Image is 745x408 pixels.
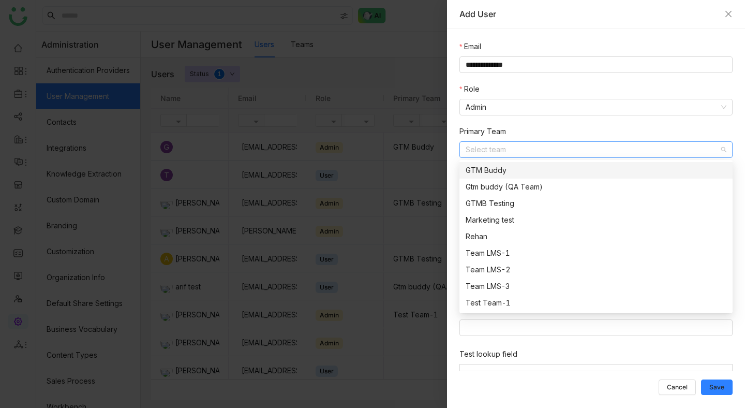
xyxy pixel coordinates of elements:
[459,261,733,278] nz-option-item: Team LMS-2
[459,41,481,52] label: Email
[459,162,733,179] nz-option-item: GTM Buddy
[459,212,733,228] nz-option-item: Marketing test
[466,198,726,209] div: GTMB Testing
[459,348,517,360] label: Test lookup field
[459,8,719,20] div: Add User
[701,380,733,395] button: Save
[459,245,733,261] nz-option-item: Team LMS-1
[459,295,733,311] nz-option-item: Test Team-1
[459,179,733,195] nz-option-item: Gtm buddy (QA Team)
[466,99,726,115] nz-select-item: Admin
[466,231,726,242] div: Rehan
[724,10,733,18] button: Close
[459,83,480,95] label: Role
[659,380,696,395] button: Cancel
[459,195,733,212] nz-option-item: GTMB Testing
[459,278,733,295] nz-option-item: Team LMS-3
[466,281,726,292] div: Team LMS-3
[466,181,726,193] div: Gtm buddy (QA Team)
[459,126,506,137] label: Primary Team
[466,165,726,176] div: GTM Buddy
[459,228,733,245] nz-option-item: Rehan
[466,297,726,309] div: Test Team-1
[466,247,726,259] div: Team LMS-1
[466,214,726,226] div: Marketing test
[466,264,726,275] div: Team LMS-2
